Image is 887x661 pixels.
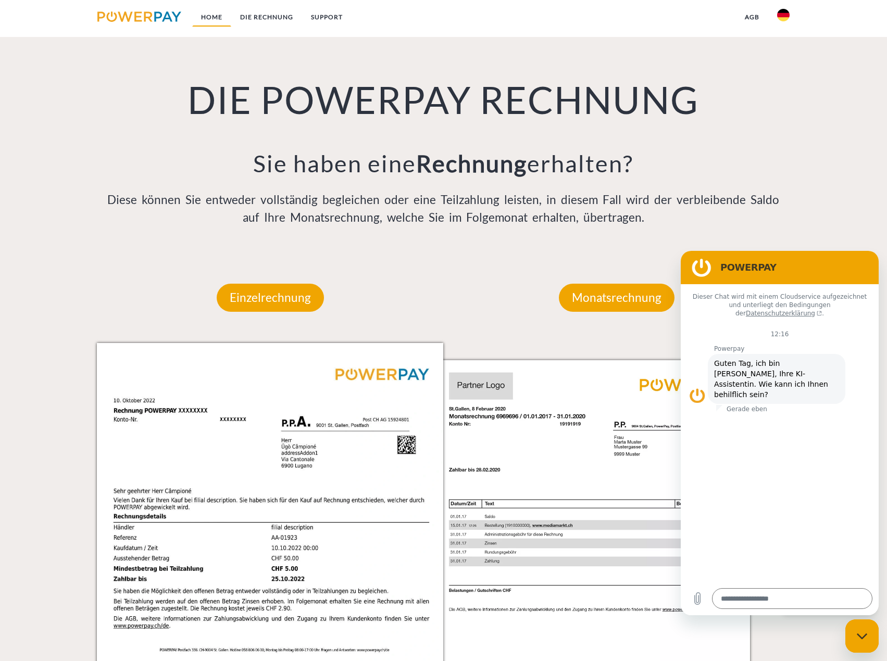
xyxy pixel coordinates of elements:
[97,76,790,123] h1: DIE POWERPAY RECHNUNG
[302,8,352,27] a: SUPPORT
[416,149,527,177] b: Rechnung
[231,8,302,27] a: DIE RECHNUNG
[777,9,790,21] img: de
[845,619,879,653] iframe: Schaltfläche zum Öffnen des Messaging-Fensters; Konversation läuft
[736,8,768,27] a: agb
[681,251,879,615] iframe: Messaging-Fenster
[217,284,324,312] p: Einzelrechnung
[97,11,181,22] img: logo-powerpay.svg
[192,8,231,27] a: Home
[559,284,674,312] p: Monatsrechnung
[97,191,790,226] p: Diese können Sie entweder vollständig begleichen oder eine Teilzahlung leisten, in diesem Fall wi...
[97,149,790,178] h3: Sie haben eine erhalten?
